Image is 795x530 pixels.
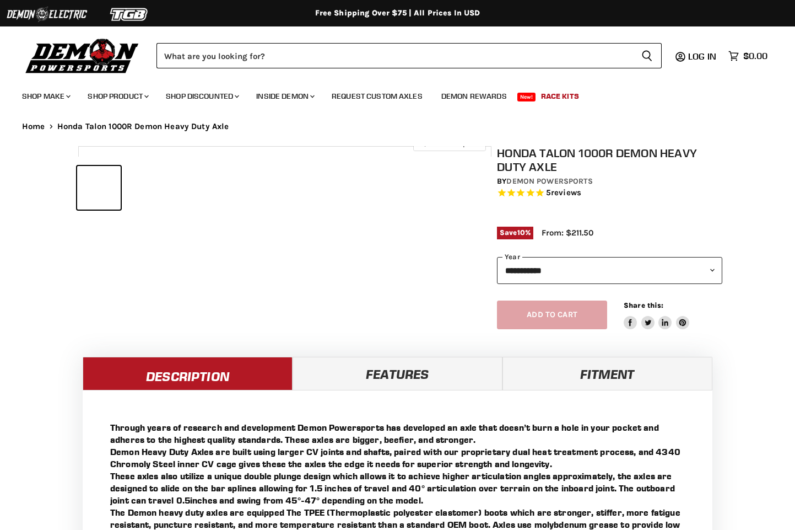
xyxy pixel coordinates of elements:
[77,166,121,210] button: IMAGE thumbnail
[497,227,533,239] span: Save %
[57,122,229,131] span: Honda Talon 1000R Demon Heavy Duty Axle
[497,188,722,199] span: Rated 5.0 out of 5 stars 5 reviews
[546,188,581,198] span: 5 reviews
[551,188,581,198] span: reviews
[419,139,480,147] span: Click to expand
[88,4,171,25] img: TGB Logo 2
[743,51,767,61] span: $0.00
[124,166,167,210] button: IMAGE thumbnail
[497,175,722,188] div: by
[156,43,632,68] input: Search
[517,228,525,237] span: 10
[497,146,722,174] h1: Honda Talon 1000R Demon Heavy Duty Axle
[624,301,689,330] aside: Share this:
[497,257,722,284] select: year
[632,43,662,68] button: Search
[506,176,592,186] a: Demon Powersports
[79,85,155,108] a: Shop Product
[624,301,663,309] span: Share this:
[502,357,712,390] a: Fitment
[14,85,77,108] a: Shop Make
[323,85,431,108] a: Request Custom Axles
[22,36,143,75] img: Demon Powersports
[156,43,662,68] form: Product
[688,51,716,62] span: Log in
[433,85,515,108] a: Demon Rewards
[83,357,293,390] a: Description
[542,228,593,238] span: From: $211.50
[517,93,536,101] span: New!
[158,85,246,108] a: Shop Discounted
[533,85,587,108] a: Race Kits
[22,122,45,131] a: Home
[6,4,88,25] img: Demon Electric Logo 2
[248,85,321,108] a: Inside Demon
[14,81,765,108] ul: Main menu
[723,48,773,64] a: $0.00
[683,51,723,61] a: Log in
[293,357,502,390] a: Features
